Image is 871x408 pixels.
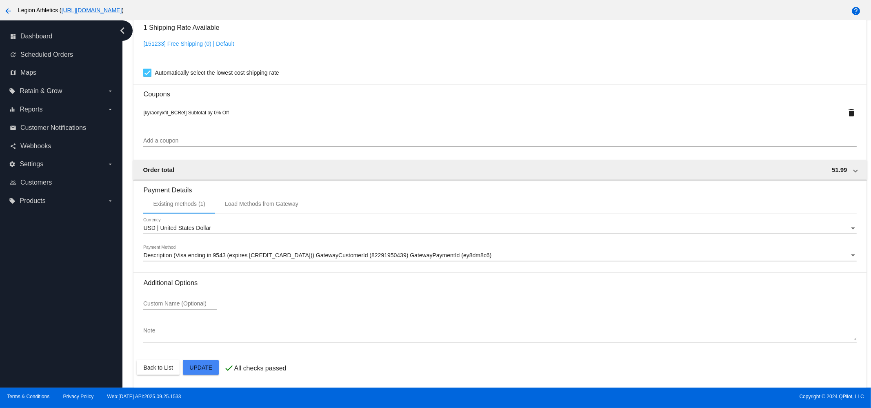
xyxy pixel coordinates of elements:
[62,7,122,13] a: [URL][DOMAIN_NAME]
[442,394,864,399] span: Copyright © 2024 QPilot, LLC
[133,160,867,180] mat-expansion-panel-header: Order total 51.99
[20,161,43,168] span: Settings
[851,6,861,16] mat-icon: help
[155,68,279,78] span: Automatically select the lowest cost shipping rate
[847,108,857,118] mat-icon: delete
[9,161,16,167] i: settings
[143,138,856,144] input: Add a coupon
[9,198,16,204] i: local_offer
[10,140,113,153] a: share Webhooks
[143,279,856,287] h3: Additional Options
[832,166,847,173] span: 51.99
[10,143,16,149] i: share
[143,364,173,371] span: Back to List
[10,51,16,58] i: update
[20,33,52,40] span: Dashboard
[20,87,62,95] span: Retain & Grow
[10,125,16,131] i: email
[143,180,856,194] h3: Payment Details
[20,124,86,132] span: Customer Notifications
[143,225,211,231] span: USD | United States Dollar
[10,69,16,76] i: map
[234,365,286,372] p: All checks passed
[20,51,73,58] span: Scheduled Orders
[9,106,16,113] i: equalizer
[7,394,49,399] a: Terms & Conditions
[225,201,298,207] div: Load Methods from Gateway
[143,252,491,259] span: Description (Visa ending in 9543 (expires [CREDIT_CARD_DATA])) GatewayCustomerId (82291950439) Ga...
[20,69,36,76] span: Maps
[107,394,181,399] a: Web:[DATE] API:2025.09.25.1533
[143,252,856,259] mat-select: Payment Method
[63,394,94,399] a: Privacy Policy
[116,24,129,37] i: chevron_left
[143,301,217,307] input: Custom Name (Optional)
[143,84,856,98] h3: Coupons
[18,7,124,13] span: Legion Athletics ( )
[107,161,113,167] i: arrow_drop_down
[10,48,113,61] a: update Scheduled Orders
[107,106,113,113] i: arrow_drop_down
[20,179,52,186] span: Customers
[183,360,219,375] button: Update
[107,88,113,94] i: arrow_drop_down
[143,166,174,173] span: Order total
[189,364,212,371] span: Update
[3,6,13,16] mat-icon: arrow_back
[10,33,16,40] i: dashboard
[224,363,234,373] mat-icon: check
[9,88,16,94] i: local_offer
[20,106,42,113] span: Reports
[20,197,45,205] span: Products
[143,40,234,47] a: [151233] Free Shipping (0) | Default
[143,110,229,116] span: [kyraonyxfit_BCRef] Subtotal by 0% Off
[10,179,16,186] i: people_outline
[107,198,113,204] i: arrow_drop_down
[10,176,113,189] a: people_outline Customers
[137,360,179,375] button: Back to List
[20,143,51,150] span: Webhooks
[10,66,113,79] a: map Maps
[143,19,219,36] h3: 1 Shipping Rate Available
[10,30,113,43] a: dashboard Dashboard
[153,201,205,207] div: Existing methods (1)
[10,121,113,134] a: email Customer Notifications
[143,225,856,232] mat-select: Currency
